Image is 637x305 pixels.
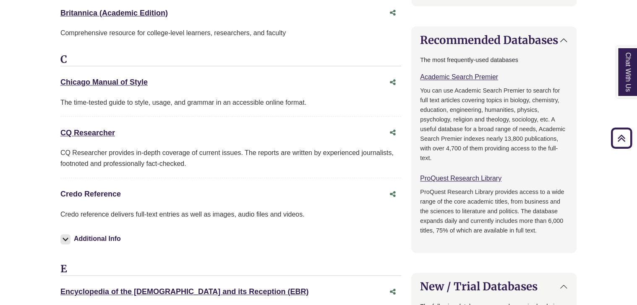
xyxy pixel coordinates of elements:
[420,73,498,80] a: Academic Search Premier
[420,187,568,235] p: ProQuest Research Library provides access to a wide range of the core academic titles, from busin...
[384,5,401,21] button: Share this database
[384,75,401,90] button: Share this database
[60,28,401,39] p: Comprehensive resource for college-level learners, researchers, and faculty
[420,86,568,163] p: You can use Academic Search Premier to search for full text articles covering topics in biology, ...
[384,125,401,141] button: Share this database
[412,27,576,53] button: Recommended Databases
[384,284,401,300] button: Share this database
[60,263,401,276] h3: E
[60,9,168,17] a: Britannica (Academic Edition)
[60,97,401,108] div: The time-tested guide to style, usage, and grammar in an accessible online format.
[384,186,401,202] button: Share this database
[60,287,308,296] a: Encyclopedia of the [DEMOGRAPHIC_DATA] and its Reception (EBR)
[60,190,121,198] a: Credo Reference
[60,147,401,169] div: CQ Researcher provides in-depth coverage of current issues. The reports are written by experience...
[420,55,568,65] p: The most frequently-used databases
[412,273,576,300] button: New / Trial Databases
[60,54,401,66] h3: C
[60,209,401,220] p: Credo reference delivers full-text entries as well as images, audio files and videos.
[60,78,148,86] a: Chicago Manual of Style
[60,233,123,245] button: Additional Info
[608,132,635,144] a: Back to Top
[420,175,501,182] a: ProQuest Research Library
[60,129,115,137] a: CQ Researcher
